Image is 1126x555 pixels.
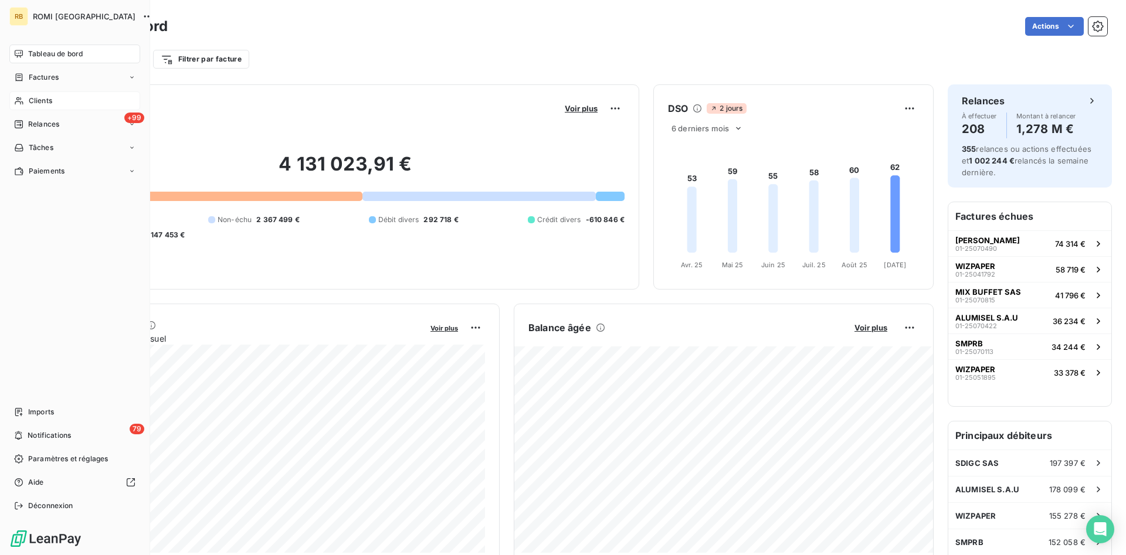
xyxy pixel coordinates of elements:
span: 2 367 499 € [256,214,300,225]
span: WIZPAPER [955,511,996,520]
span: -610 846 € [586,214,625,225]
span: 197 397 € [1050,458,1086,468]
tspan: Août 25 [842,261,867,269]
h2: 4 131 023,91 € [66,152,625,188]
span: Tâches [29,142,53,153]
span: 41 796 € [1055,291,1086,300]
span: Voir plus [854,323,887,332]
span: 01-25070113 [955,348,993,355]
span: Paramètres et réglages [28,454,108,464]
span: SMPRB [955,339,983,348]
span: 74 314 € [1055,239,1086,248]
a: Aide [9,473,140,492]
button: ALUMISEL S.A.U01-2507042236 234 € [948,308,1111,333]
span: Tableau de bord [28,49,83,59]
span: 178 099 € [1049,485,1086,494]
h4: 208 [962,120,997,138]
span: 01-25070490 [955,245,997,252]
span: +99 [124,113,144,123]
tspan: Avr. 25 [681,261,703,269]
button: [PERSON_NAME]01-2507049074 314 € [948,230,1111,256]
span: 292 718 € [423,214,458,225]
h6: Relances [962,94,1005,108]
span: MIX BUFFET SAS [955,287,1021,297]
h6: Balance âgée [528,321,591,335]
span: À effectuer [962,113,997,120]
div: Open Intercom Messenger [1086,515,1114,543]
span: Montant à relancer [1016,113,1076,120]
button: WIZPAPER01-2505189533 378 € [948,359,1111,385]
span: 355 [962,144,976,154]
span: -147 453 € [147,230,185,240]
span: 34 244 € [1052,342,1086,352]
span: 152 058 € [1049,537,1086,547]
tspan: [DATE] [884,261,906,269]
h6: DSO [668,101,688,115]
span: 2 jours [707,103,746,114]
div: RB [9,7,28,26]
h4: 1,278 M € [1016,120,1076,138]
span: Factures [29,72,59,83]
span: ALUMISEL S.A.U [955,485,1019,494]
span: Non-échu [218,214,252,225]
span: ROMI [GEOGRAPHIC_DATA] [33,12,135,21]
span: 1 002 244 € [969,156,1015,165]
span: 01-25051895 [955,374,996,381]
span: Aide [28,477,44,488]
span: Relances [28,119,59,130]
span: SDIGC SAS [955,458,999,468]
button: MIX BUFFET SAS01-2507081541 796 € [948,282,1111,308]
span: ALUMISEL S.A.U [955,313,1018,322]
span: Débit divers [378,214,419,225]
span: Chiffre d'affaires mensuel [66,332,422,345]
tspan: Juin 25 [761,261,785,269]
button: Voir plus [427,322,462,333]
span: Notifications [28,430,71,441]
button: SMPRB01-2507011334 244 € [948,333,1111,359]
span: 6 derniers mois [671,124,729,133]
span: 01-25041792 [955,271,995,278]
span: 36 234 € [1053,316,1086,326]
tspan: Mai 25 [722,261,744,269]
span: Voir plus [430,324,458,332]
span: WIZPAPER [955,365,995,374]
tspan: Juil. 25 [802,261,826,269]
span: Crédit divers [537,214,581,225]
span: Paiements [29,166,65,176]
img: Logo LeanPay [9,529,82,548]
span: 01-25070422 [955,322,997,329]
span: [PERSON_NAME] [955,236,1020,245]
span: 01-25070815 [955,297,995,304]
h6: Factures échues [948,202,1111,230]
span: 79 [130,424,144,434]
span: Imports [28,407,54,417]
button: Voir plus [561,103,601,114]
button: WIZPAPER01-2504179258 719 € [948,256,1111,282]
button: Voir plus [851,322,891,333]
span: SMPRB [955,537,983,547]
span: WIZPAPER [955,261,995,271]
span: 33 378 € [1054,368,1086,377]
span: relances ou actions effectuées et relancés la semaine dernière. [962,144,1091,177]
span: Voir plus [565,104,598,113]
button: Actions [1025,17,1084,36]
span: Clients [29,96,52,106]
span: Déconnexion [28,500,73,511]
button: Filtrer par facture [153,50,249,69]
h6: Principaux débiteurs [948,421,1111,450]
span: 58 719 € [1056,265,1086,274]
span: 155 278 € [1049,511,1086,520]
